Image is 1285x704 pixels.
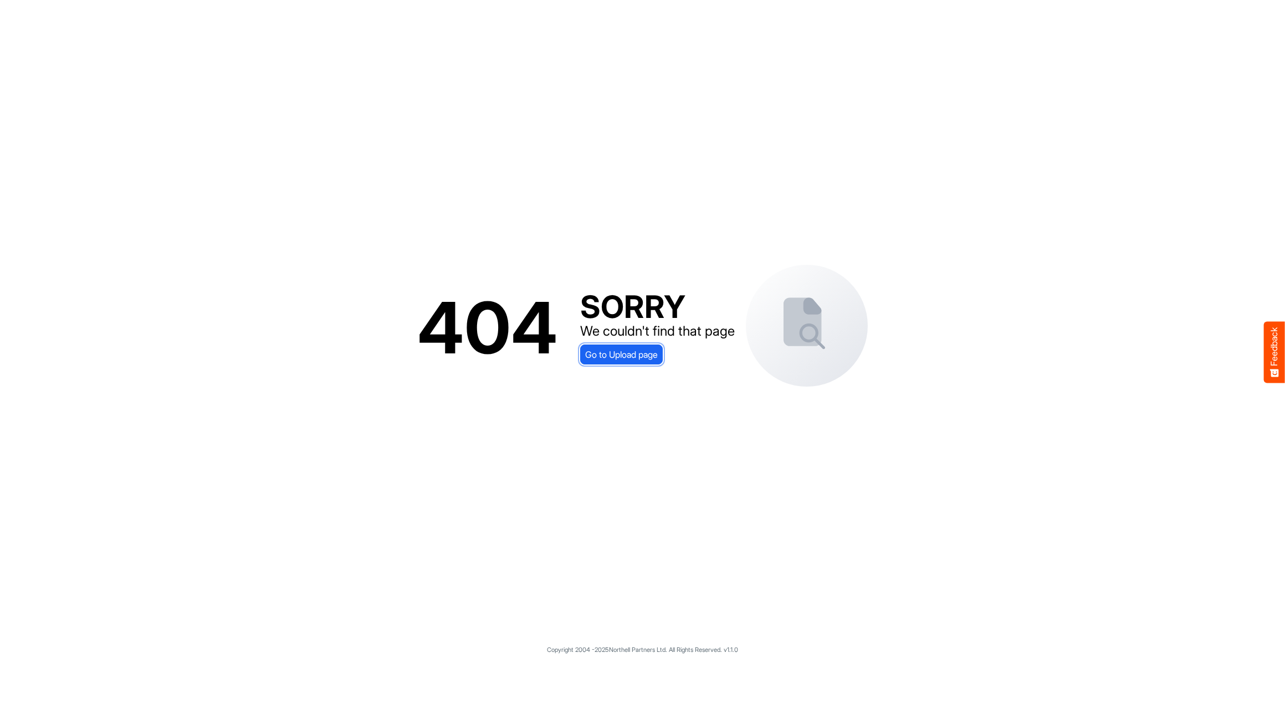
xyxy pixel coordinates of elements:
div: SORRY [580,291,735,322]
p: Copyright 2004 - 2025 Northell Partners Ltd. All Rights Reserved. v 1.1.0 [11,645,1274,655]
button: Feedback [1264,321,1285,383]
div: 404 [417,296,558,360]
div: We couldn't find that page [580,322,735,340]
a: Go to Upload page [580,345,663,364]
span: Go to Upload page [585,347,658,362]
